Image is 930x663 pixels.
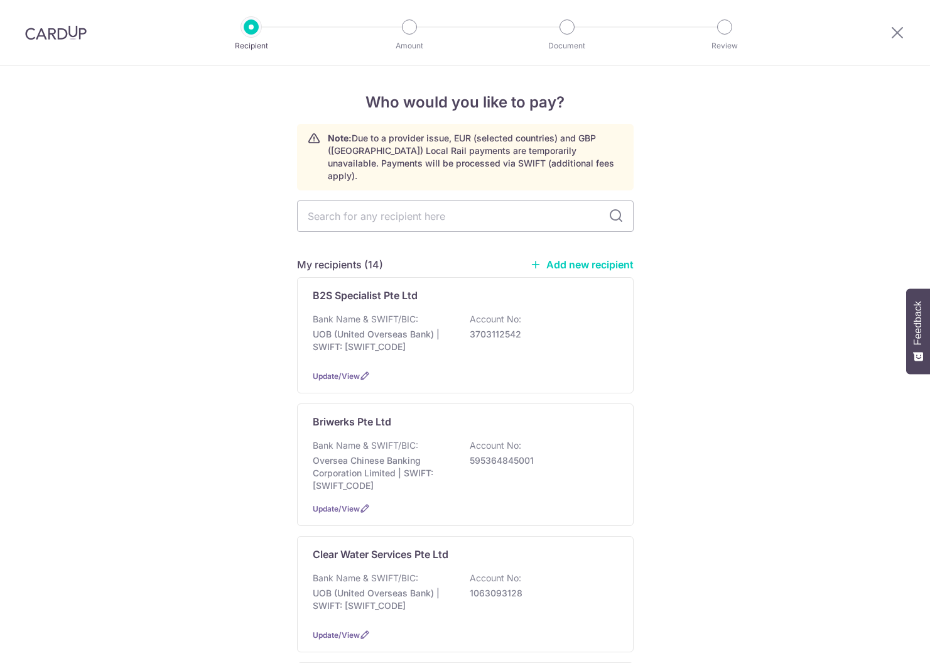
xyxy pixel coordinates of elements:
p: 1063093128 [470,587,610,600]
h4: Who would you like to pay? [297,91,634,114]
p: Recipient [205,40,298,52]
p: Amount [363,40,456,52]
p: Account No: [470,313,521,326]
p: UOB (United Overseas Bank) | SWIFT: [SWIFT_CODE] [313,587,453,612]
span: Feedback [912,301,924,345]
p: Due to a provider issue, EUR (selected countries) and GBP ([GEOGRAPHIC_DATA]) Local Rail payments... [328,132,623,182]
p: Bank Name & SWIFT/BIC: [313,313,418,326]
p: 595364845001 [470,454,610,467]
p: B2S Specialist Pte Ltd [313,288,418,303]
input: Search for any recipient here [297,200,634,232]
p: UOB (United Overseas Bank) | SWIFT: [SWIFT_CODE] [313,328,453,353]
strong: Note: [328,133,352,143]
a: Update/View [313,504,360,513]
p: Account No: [470,572,521,584]
p: Oversea Chinese Banking Corporation Limited | SWIFT: [SWIFT_CODE] [313,454,453,492]
p: Document [521,40,614,52]
p: Account No: [470,439,521,452]
h5: My recipients (14) [297,257,383,272]
a: Add new recipient [530,258,634,271]
p: 3703112542 [470,328,610,341]
p: Bank Name & SWIFT/BIC: [313,439,418,452]
a: Update/View [313,371,360,381]
p: Bank Name & SWIFT/BIC: [313,572,418,584]
a: Update/View [313,630,360,640]
img: CardUp [25,25,87,40]
p: Briwerks Pte Ltd [313,414,391,429]
button: Feedback - Show survey [906,288,930,374]
p: Review [678,40,771,52]
p: Clear Water Services Pte Ltd [313,547,448,562]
